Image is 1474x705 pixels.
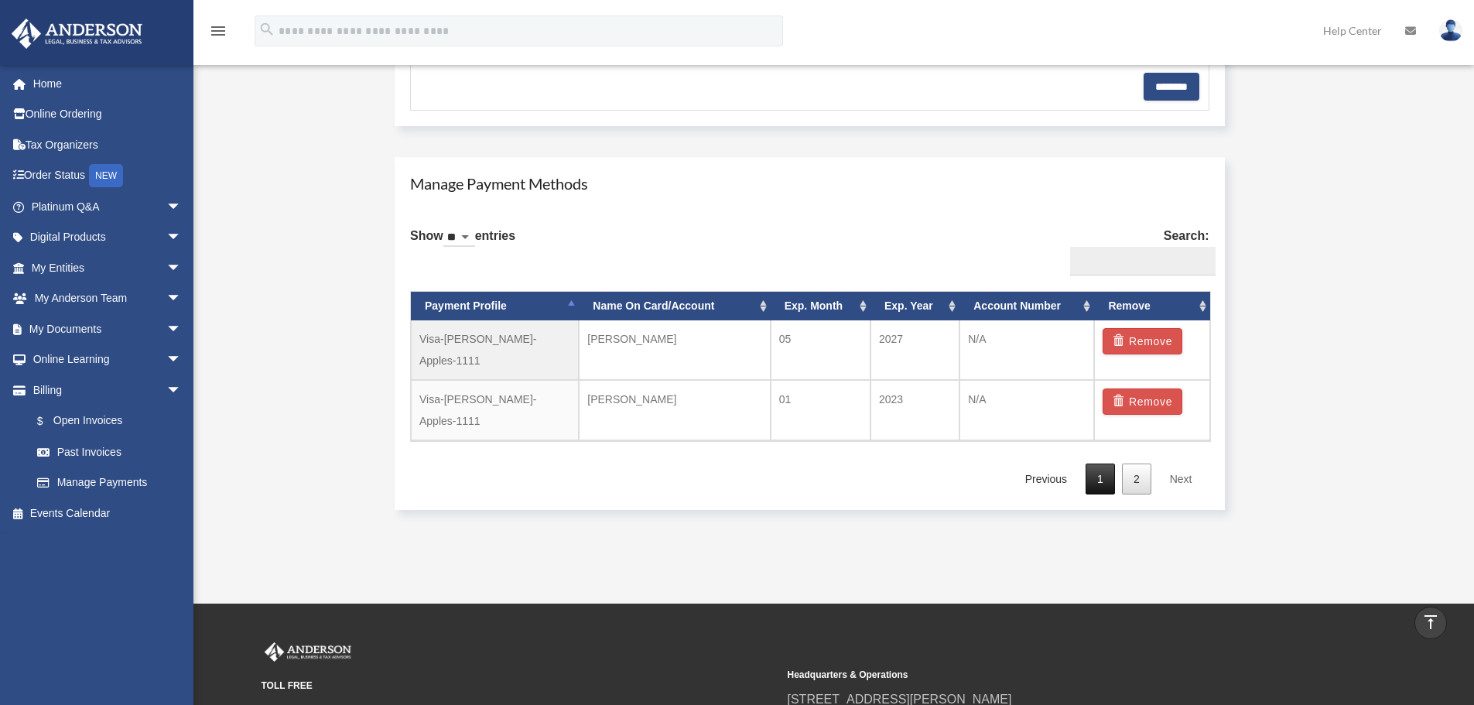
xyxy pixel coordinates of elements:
[262,642,354,662] img: Anderson Advisors Platinum Portal
[410,173,1209,194] h4: Manage Payment Methods
[166,344,197,376] span: arrow_drop_down
[166,283,197,315] span: arrow_drop_down
[411,292,579,320] th: Payment Profile: activate to sort column descending
[11,375,205,406] a: Billingarrow_drop_down
[209,27,227,40] a: menu
[443,229,475,247] select: Showentries
[166,222,197,254] span: arrow_drop_down
[166,375,197,406] span: arrow_drop_down
[166,252,197,284] span: arrow_drop_down
[771,380,870,440] td: 01
[959,320,1094,380] td: N/A
[11,68,205,99] a: Home
[1414,607,1447,639] a: vertical_align_top
[1122,464,1151,495] a: 2
[11,313,205,344] a: My Documentsarrow_drop_down
[1103,328,1182,354] button: Remove
[870,292,959,320] th: Exp. Year: activate to sort column ascending
[1439,19,1462,42] img: User Pic
[89,164,123,187] div: NEW
[771,292,870,320] th: Exp. Month: activate to sort column ascending
[22,406,205,437] a: $Open Invoices
[411,320,579,380] td: Visa-[PERSON_NAME]-Apples-1111
[258,21,275,38] i: search
[11,344,205,375] a: Online Learningarrow_drop_down
[411,380,579,440] td: Visa-[PERSON_NAME]-Apples-1111
[166,313,197,345] span: arrow_drop_down
[22,467,197,498] a: Manage Payments
[1421,613,1440,631] i: vertical_align_top
[959,380,1094,440] td: N/A
[1094,292,1209,320] th: Remove: activate to sort column ascending
[22,436,205,467] a: Past Invoices
[1014,464,1079,495] a: Previous
[11,252,205,283] a: My Entitiesarrow_drop_down
[788,667,1303,683] small: Headquarters & Operations
[262,678,777,694] small: TOLL FREE
[1070,247,1216,276] input: Search:
[870,380,959,440] td: 2023
[870,320,959,380] td: 2027
[1158,464,1204,495] a: Next
[11,283,205,314] a: My Anderson Teamarrow_drop_down
[11,160,205,192] a: Order StatusNEW
[7,19,147,49] img: Anderson Advisors Platinum Portal
[46,412,53,431] span: $
[11,99,205,130] a: Online Ordering
[1103,388,1182,415] button: Remove
[579,380,770,440] td: [PERSON_NAME]
[1086,464,1115,495] a: 1
[771,320,870,380] td: 05
[11,498,205,529] a: Events Calendar
[579,320,770,380] td: [PERSON_NAME]
[166,191,197,223] span: arrow_drop_down
[579,292,770,320] th: Name On Card/Account: activate to sort column ascending
[209,22,227,40] i: menu
[11,129,205,160] a: Tax Organizers
[1064,225,1209,276] label: Search:
[410,225,515,262] label: Show entries
[11,222,205,253] a: Digital Productsarrow_drop_down
[959,292,1094,320] th: Account Number: activate to sort column ascending
[11,191,205,222] a: Platinum Q&Aarrow_drop_down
